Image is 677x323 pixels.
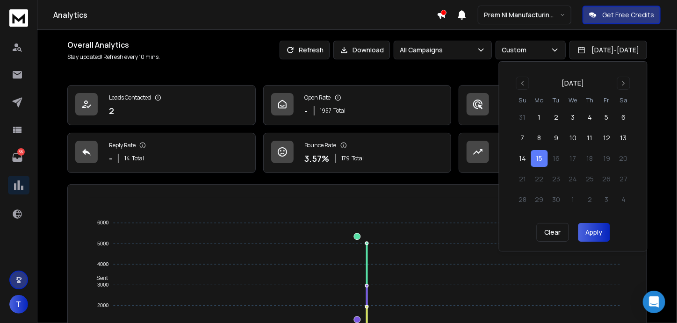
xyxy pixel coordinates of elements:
a: Opportunities0$0 [459,133,647,173]
p: Stay updated! Refresh every 10 mins. [67,53,160,61]
span: 14 [124,155,130,162]
tspan: 6000 [97,220,108,226]
button: 3 [565,109,582,126]
a: Reply Rate-14Total [67,133,256,173]
h1: Overall Analytics [67,39,160,50]
tspan: 5000 [97,241,108,246]
h1: Analytics [53,9,437,21]
button: 11 [582,129,598,146]
p: 2 [109,104,114,117]
button: 4 [582,109,598,126]
p: Download [353,45,384,55]
button: Download [333,41,390,59]
button: Go to previous month [516,77,529,90]
button: T [9,295,28,314]
a: Bounce Rate3.57%179Total [263,133,452,173]
span: 179 [342,155,350,162]
p: 35 [17,148,25,156]
span: Sent [89,275,108,281]
p: Custom [502,45,530,55]
button: 8 [531,129,548,146]
tspan: 3000 [97,282,108,287]
p: Get Free Credits [602,10,654,20]
img: logo [9,9,28,27]
a: Leads Contacted2 [67,85,256,125]
button: 15 [531,150,548,167]
button: 10 [565,129,582,146]
button: 14 [514,150,531,167]
button: [DATE]-[DATE] [569,41,647,59]
th: Sunday [514,95,531,105]
p: Open Rate [305,94,331,101]
p: Reply Rate [109,142,136,149]
button: 9 [548,129,565,146]
button: 2 [548,109,565,126]
p: Bounce Rate [305,142,337,149]
th: Thursday [582,95,598,105]
button: Refresh [280,41,330,59]
th: Friday [598,95,615,105]
p: Refresh [299,45,324,55]
button: Apply [578,223,610,242]
p: Leads Contacted [109,94,151,101]
span: 1957 [320,107,332,115]
button: 5 [598,109,615,126]
p: - [109,152,112,165]
tspan: 2000 [97,303,108,309]
button: Go to next month [617,77,630,90]
button: 7 [514,129,531,146]
th: Saturday [615,95,632,105]
span: Total [132,155,144,162]
button: 6 [615,109,632,126]
p: Prem NI Manufacturing & Sustainability 2025 [484,10,560,20]
span: Total [352,155,364,162]
button: 1 [531,109,548,126]
th: Monday [531,95,548,105]
th: Tuesday [548,95,565,105]
button: Get Free Credits [583,6,661,24]
div: Open Intercom Messenger [643,291,665,313]
button: 12 [598,129,615,146]
button: 13 [615,129,632,146]
tspan: 4000 [97,261,108,267]
p: - [305,104,308,117]
a: Click Rate-553Total [459,85,647,125]
button: Clear [536,223,569,242]
span: Total [334,107,346,115]
button: 31 [514,109,531,126]
a: 35 [8,148,27,167]
p: 3.57 % [305,152,330,165]
th: Wednesday [565,95,582,105]
a: Open Rate-1957Total [263,85,452,125]
div: [DATE] [562,79,584,88]
p: All Campaigns [400,45,447,55]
